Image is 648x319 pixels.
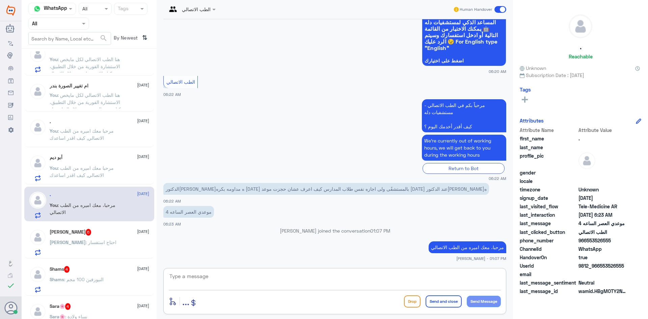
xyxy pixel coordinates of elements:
span: last_message_sentiment [520,279,577,286]
p: 11/10/2025, 6:23 AM [163,206,214,218]
i: check [7,282,15,290]
img: defaultAdmin.png [29,46,46,63]
span: Unknown [578,186,627,193]
span: You [50,165,58,171]
span: : النيورفين 100 مجم [64,276,104,282]
i: ⇅ [142,32,147,43]
span: Attribute Value [578,127,627,134]
span: Shams [50,276,64,282]
img: defaultAdmin.png [29,83,46,100]
span: gender [520,169,577,176]
span: الطب الاتصالي [578,229,627,236]
span: : احتاج استفسار [86,239,116,245]
span: 06:22 AM [163,199,181,203]
span: null [578,169,627,176]
input: Search by Name, Local etc… [29,32,111,45]
span: null [578,271,627,278]
span: HandoverOn [520,254,577,261]
h6: Attributes [520,117,544,124]
button: Send and close [426,295,462,308]
span: Human Handover [460,6,492,12]
span: موعدي العصر الساعه 4 [578,220,627,227]
span: You [50,56,58,62]
img: defaultAdmin.png [29,192,46,209]
span: سعداء بتواجدك معنا اليوم 👋 أنا المساعد الذكي لمستشفيات دله 🤖 يمكنك الاختيار من القائمة التالية أو... [425,12,504,51]
h5: . [580,43,582,51]
span: You [50,202,58,208]
span: You [50,92,58,98]
h5: أبو ديم [50,155,62,160]
span: phone_number [520,237,577,244]
span: last_message_id [520,288,577,295]
span: 4 [65,303,71,310]
span: By Newest [111,32,139,46]
span: [DATE] [137,82,149,88]
div: Return to Bot [423,163,505,174]
span: Unknown [520,64,546,72]
p: [PERSON_NAME] joined the conversation [163,227,506,234]
span: locale [520,178,577,185]
span: [PERSON_NAME] [50,239,86,245]
span: Attribute Name [520,127,577,134]
span: : مرحبا معك اميره من الطب الاتصالي, كيف اقدر اساعدك [50,128,114,141]
button: Drop [404,295,421,308]
span: true [578,254,627,261]
span: UserId [520,262,577,269]
span: null [578,178,627,185]
h6: Reachable [569,53,593,59]
h5: ام ‏تغيير الصورة بندر [50,83,88,89]
span: 0 [578,279,627,286]
img: defaultAdmin.png [29,229,46,246]
span: last_interaction [520,211,577,218]
p: 11/10/2025, 6:22 AM [163,183,489,195]
span: email [520,271,577,278]
p: 11/10/2025, 6:22 AM [422,135,506,161]
span: 2025-10-11T03:20:29.461Z [578,194,627,202]
span: [DATE] [137,154,149,160]
span: last_clicked_button [520,229,577,236]
button: ... [182,294,189,309]
span: You [50,128,58,134]
span: [PERSON_NAME] - 01:07 PM [456,256,506,261]
span: Tele-Medicine AR [578,203,627,210]
span: 9812_966553526555 [578,262,627,269]
span: ChannelId [520,245,577,252]
button: Send Message [467,296,501,307]
span: last_message [520,220,577,227]
span: first_name [520,135,577,142]
span: . [578,135,627,142]
span: 2025-10-11T03:23:06.591Z [578,211,627,218]
span: 01:07 PM [370,228,390,234]
img: Widebot Logo [6,5,15,16]
span: 06:22 AM [489,176,506,181]
span: الطب الاتصالي [166,79,195,85]
span: 4 [64,266,70,273]
span: [DATE] [137,118,149,124]
span: search [100,34,108,42]
span: signup_date [520,194,577,202]
span: Subscription Date : [DATE] [520,72,641,79]
button: search [100,33,108,44]
p: 11/10/2025, 1:07 PM [429,241,506,253]
span: ... [182,295,189,307]
img: defaultAdmin.png [29,155,46,171]
span: اضغط على اختيارك [425,58,504,63]
h5: . [50,119,51,125]
span: [DATE] [137,303,149,309]
h5: Nora [50,229,91,236]
span: [DATE] [137,191,149,197]
span: : هنا الطب الاتصالي لكل مايخص الاستشارة الفورية من خلال التطبيق، يمكنك حجز الموعد من خلال التطبيق... [50,92,125,126]
span: 966553526555 [578,237,627,244]
span: : مرحبا معك اميره من الطب الاتصالي, كيف اقدر اساعدك [50,165,114,178]
h5: Shams [50,266,70,273]
span: : مرحبا، معك اميره من الطب الاتصالي [50,202,115,215]
span: 06:22 AM [163,92,181,97]
img: defaultAdmin.png [29,119,46,136]
h6: Tags [520,86,531,92]
img: defaultAdmin.png [569,15,592,38]
span: wamid.HBgMOTY2NTUzNTI2NTU1FQIAEhgUM0E3QTM4NzUzMUUzOTk0NENFNTEA [578,288,627,295]
span: last_visited_flow [520,203,577,210]
span: 2 [578,245,627,252]
span: [DATE] [137,229,149,235]
img: defaultAdmin.png [578,152,595,169]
